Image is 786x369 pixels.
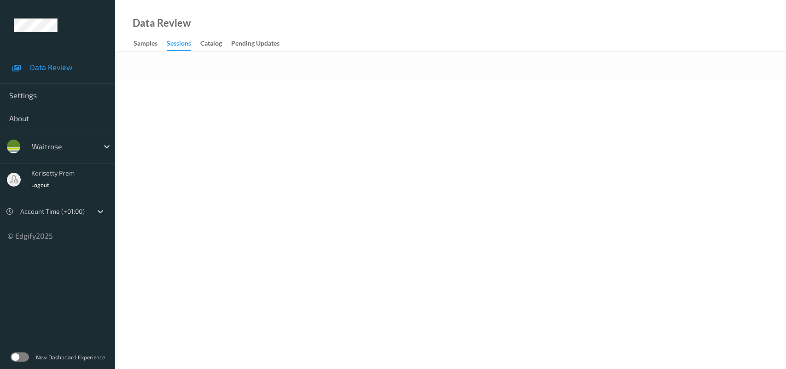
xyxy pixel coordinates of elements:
[200,37,231,50] a: Catalog
[134,37,167,50] a: Samples
[134,39,157,50] div: Samples
[167,39,191,51] div: Sessions
[167,37,200,51] a: Sessions
[231,39,279,50] div: Pending Updates
[200,39,222,50] div: Catalog
[231,37,289,50] a: Pending Updates
[133,18,191,28] div: Data Review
